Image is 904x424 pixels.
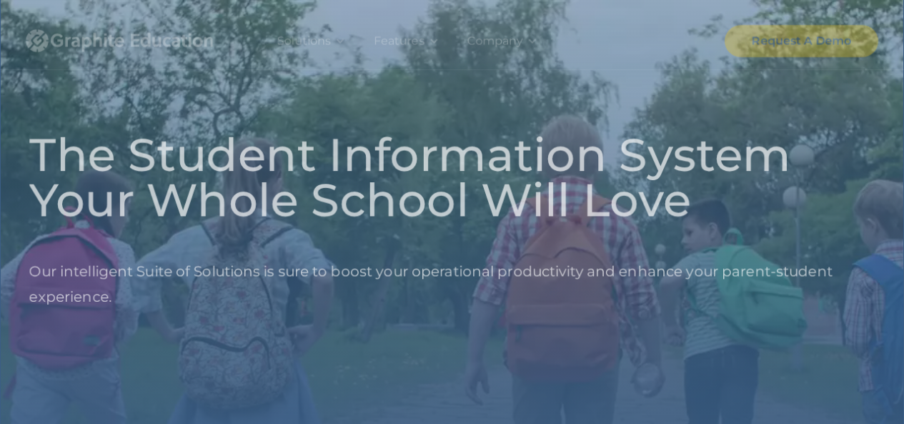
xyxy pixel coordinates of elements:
[453,12,552,69] div: Company
[359,12,453,69] div: Features
[29,132,875,223] h1: The Student Information System Your Whole School Will Love
[752,31,851,51] div: Request A Demo
[26,12,240,69] a: home
[725,24,878,56] a: Request A Demo
[467,31,523,51] div: Company
[277,31,331,51] div: Solutions
[263,12,359,69] div: Solutions
[29,235,875,335] p: Our intelligent Suite of Solutions is sure to boost your operational productivity and enhance you...
[374,31,424,51] div: Features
